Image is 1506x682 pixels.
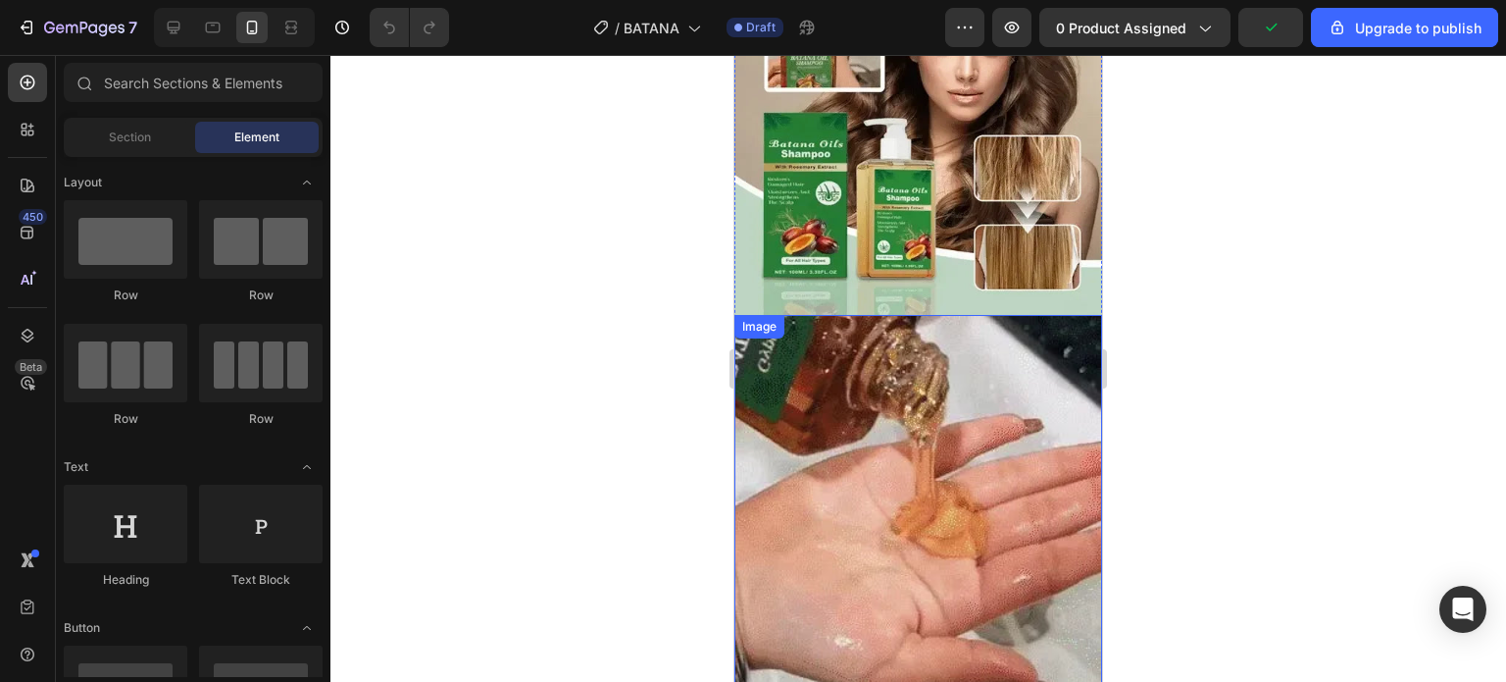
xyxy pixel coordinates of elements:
div: Row [199,287,323,304]
iframe: Design area [734,55,1102,682]
span: Draft [746,19,776,36]
span: Element [234,129,279,146]
button: 7 [8,8,146,47]
span: Toggle open [291,167,323,198]
div: Undo/Redo [370,8,449,47]
button: 0 product assigned [1039,8,1230,47]
div: 450 [19,209,47,225]
div: Open Intercom Messenger [1439,586,1486,633]
input: Search Sections & Elements [64,63,323,102]
div: Row [64,287,187,304]
div: Heading [64,571,187,589]
span: Toggle open [291,451,323,483]
div: Row [64,410,187,428]
span: Toggle open [291,612,323,644]
span: Section [109,129,151,146]
div: Upgrade to publish [1328,18,1481,38]
span: Layout [64,174,102,191]
span: 0 product assigned [1056,18,1186,38]
div: Beta [15,359,47,375]
span: BATANA [624,18,679,38]
button: Upgrade to publish [1311,8,1498,47]
span: / [615,18,620,38]
p: 7 [128,16,137,39]
span: Button [64,619,100,637]
div: Text Block [199,571,323,589]
span: Text [64,458,88,476]
div: Row [199,410,323,428]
